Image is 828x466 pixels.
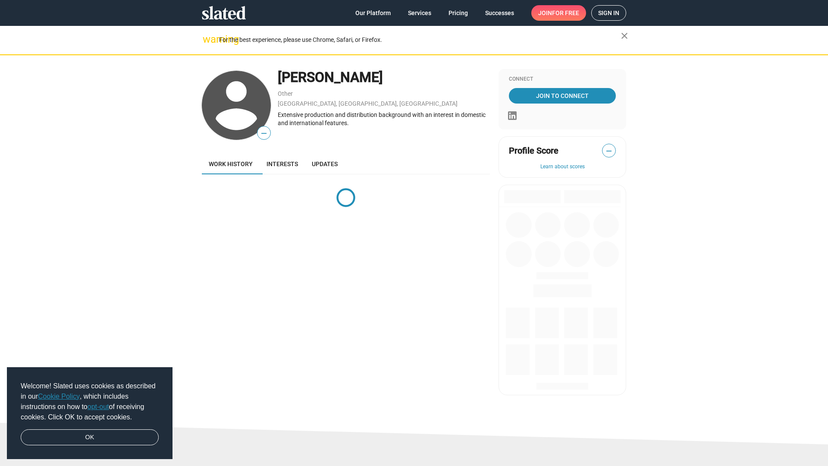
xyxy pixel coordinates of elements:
span: Our Platform [355,5,391,21]
a: opt-out [88,403,109,410]
a: Our Platform [348,5,398,21]
a: [GEOGRAPHIC_DATA], [GEOGRAPHIC_DATA], [GEOGRAPHIC_DATA] [278,100,458,107]
span: — [257,128,270,139]
a: Joinfor free [531,5,586,21]
span: Sign in [598,6,619,20]
a: Interests [260,154,305,174]
a: Sign in [591,5,626,21]
span: Successes [485,5,514,21]
div: For the best experience, please use Chrome, Safari, or Firefox. [219,34,621,46]
a: Successes [478,5,521,21]
span: Work history [209,161,253,167]
div: Extensive production and distribution background with an interest in domestic and international f... [278,111,490,127]
span: Welcome! Slated uses cookies as described in our , which includes instructions on how to of recei... [21,381,159,422]
a: Other [278,90,293,97]
a: Services [401,5,438,21]
a: dismiss cookie message [21,429,159,446]
div: [PERSON_NAME] [278,68,490,87]
a: Cookie Policy [38,393,80,400]
a: Updates [305,154,345,174]
a: Work history [202,154,260,174]
span: Join [538,5,579,21]
button: Learn about scores [509,164,616,170]
div: Connect [509,76,616,83]
a: Pricing [442,5,475,21]
span: Join To Connect [511,88,614,104]
span: Interests [267,161,298,167]
mat-icon: warning [203,34,213,44]
div: cookieconsent [7,367,172,460]
span: for free [552,5,579,21]
span: Profile Score [509,145,558,157]
span: Services [408,5,431,21]
span: Updates [312,161,338,167]
span: Pricing [448,5,468,21]
a: Join To Connect [509,88,616,104]
mat-icon: close [619,31,630,41]
span: — [602,145,615,157]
